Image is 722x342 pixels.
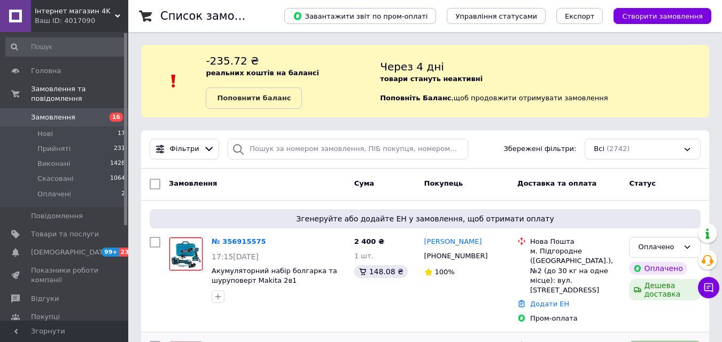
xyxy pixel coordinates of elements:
span: Створити замовлення [622,12,703,20]
h1: Список замовлень [160,10,269,22]
span: Повідомлення [31,211,83,221]
a: [PERSON_NAME] [424,237,482,247]
div: , щоб продовжити отримувати замовлення [380,53,709,109]
a: Фото товару [169,237,203,271]
span: Через 4 дні [380,60,444,73]
span: Покупець [424,179,463,187]
span: Нові [37,129,53,139]
span: Виконані [37,159,71,169]
div: Дешева доставка [629,279,701,300]
span: Інтернет магазин 4K [35,6,115,16]
button: Створити замовлення [614,8,711,24]
span: Cума [354,179,374,187]
div: Оплачено [629,262,687,275]
b: Поповнити баланс [217,94,291,102]
span: (2742) [607,145,630,153]
span: -235.72 ₴ [206,54,259,67]
span: Збережені фільтри: [503,144,576,154]
a: Поповнити баланс [206,88,302,109]
div: Нова Пошта [530,237,620,246]
span: 17:15[DATE] [212,252,259,261]
button: Завантажити звіт по пром-оплаті [284,8,436,24]
span: Замовлення та повідомлення [31,84,128,104]
span: Товари та послуги [31,229,99,239]
span: [DEMOGRAPHIC_DATA] [31,248,110,257]
div: 148.08 ₴ [354,265,408,278]
button: Управління статусами [447,8,546,24]
div: [PHONE_NUMBER] [422,249,490,263]
a: Додати ЕН [530,300,569,308]
span: 100% [435,268,455,276]
span: Покупці [31,312,60,322]
button: Експорт [556,8,603,24]
span: 23 [119,248,131,257]
div: м. Підгородне ([GEOGRAPHIC_DATA].), №2 (до 30 кг на одне місце): вул. [STREET_ADDRESS] [530,246,620,295]
span: Оплачені [37,189,71,199]
span: 2 400 ₴ [354,237,384,245]
span: Показники роботи компанії [31,266,99,285]
b: товари стануть неактивні [380,75,483,83]
span: Замовлення [31,113,75,122]
div: Ваш ID: 4017090 [35,16,128,26]
button: Чат з покупцем [698,277,719,298]
span: 2 [121,189,125,199]
b: реальних коштів на балансі [206,69,319,77]
input: Пошук за номером замовлення, ПІБ покупця, номером телефону, Email, номером накладної [228,139,468,160]
a: № 356915575 [212,237,266,245]
span: Головна [31,66,61,76]
span: Експорт [565,12,595,20]
img: Фото товару [169,237,203,271]
div: Оплачено [638,242,679,253]
span: Відгуки [31,294,59,304]
a: Створити замовлення [603,12,711,20]
span: Управління статусами [455,12,537,20]
img: :exclamation: [166,73,182,89]
span: 16 [110,113,123,122]
span: Згенеруйте або додайте ЕН у замовлення, щоб отримати оплату [154,213,696,224]
span: 17 [118,129,125,139]
span: Скасовані [37,174,74,184]
span: 1 шт. [354,252,374,260]
div: Пром-оплата [530,314,620,323]
span: Прийняті [37,144,71,154]
span: Завантажити звіт по пром-оплаті [293,11,428,21]
span: 231 [114,144,125,154]
span: Фільтри [170,144,199,154]
span: Доставка та оплата [517,179,596,187]
span: Всі [594,144,604,154]
a: Акумуляторний набір болгарка та шуруповерт Makita 2в1 [212,267,337,285]
span: Статус [629,179,656,187]
b: Поповніть Баланс [380,94,451,102]
input: Пошук [5,37,126,57]
span: 1428 [110,159,125,169]
span: 99+ [102,248,119,257]
span: 1064 [110,174,125,184]
span: Замовлення [169,179,217,187]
